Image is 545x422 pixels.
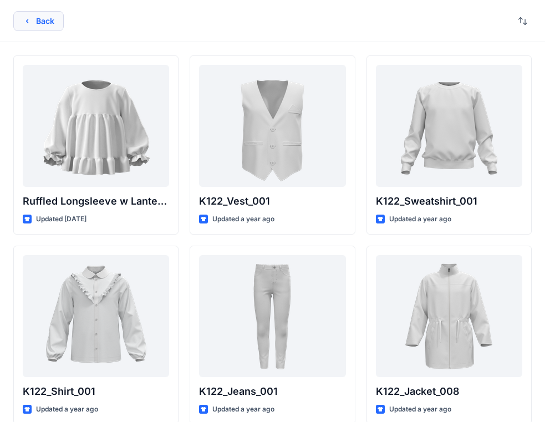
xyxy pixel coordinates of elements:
[36,404,98,415] p: Updated a year ago
[199,65,345,187] a: K122_Vest_001
[36,213,86,225] p: Updated [DATE]
[199,384,345,399] p: K122_Jeans_001
[376,65,522,187] a: K122_Sweatshirt_001
[23,194,169,209] p: Ruffled Longsleeve w Lantern Sleeve
[23,65,169,187] a: Ruffled Longsleeve w Lantern Sleeve
[389,404,451,415] p: Updated a year ago
[212,404,274,415] p: Updated a year ago
[199,255,345,377] a: K122_Jeans_001
[376,255,522,377] a: K122_Jacket_008
[376,384,522,399] p: K122_Jacket_008
[23,384,169,399] p: K122_Shirt_001
[23,255,169,377] a: K122_Shirt_001
[212,213,274,225] p: Updated a year ago
[376,194,522,209] p: K122_Sweatshirt_001
[13,11,64,31] button: Back
[389,213,451,225] p: Updated a year ago
[199,194,345,209] p: K122_Vest_001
